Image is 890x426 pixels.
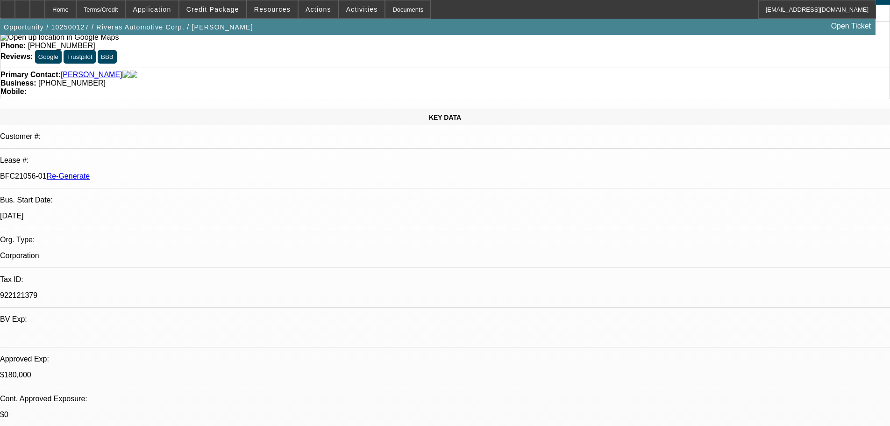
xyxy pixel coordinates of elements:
button: Resources [247,0,298,18]
span: Opportunity / 102500127 / Riveras Automotive Corp. / [PERSON_NAME] [4,23,253,31]
span: Resources [254,6,291,13]
span: [PHONE_NUMBER] [38,79,106,87]
img: facebook-icon.png [122,71,130,79]
img: linkedin-icon.png [130,71,137,79]
span: Application [133,6,171,13]
strong: Primary Contact: [0,71,61,79]
button: Activities [339,0,385,18]
button: Trustpilot [64,50,95,64]
button: BBB [98,50,117,64]
a: Open Ticket [827,18,875,34]
a: View Google Maps [0,33,119,41]
button: Credit Package [179,0,246,18]
button: Google [35,50,62,64]
button: Application [126,0,178,18]
span: KEY DATA [429,114,461,121]
strong: Phone: [0,42,26,50]
strong: Reviews: [0,52,33,60]
a: [PERSON_NAME] [61,71,122,79]
span: Actions [306,6,331,13]
strong: Mobile: [0,87,27,95]
a: Re-Generate [47,172,90,180]
strong: Business: [0,79,36,87]
span: [PHONE_NUMBER] [28,42,95,50]
span: Activities [346,6,378,13]
span: Credit Package [186,6,239,13]
button: Actions [299,0,338,18]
